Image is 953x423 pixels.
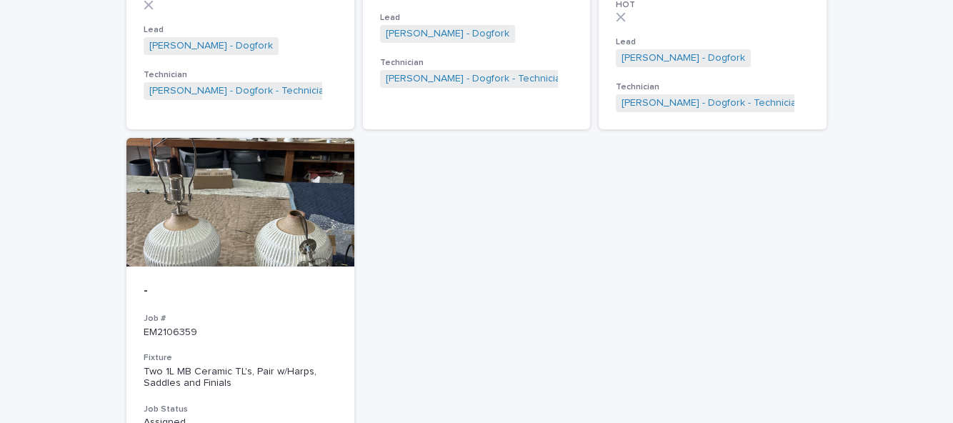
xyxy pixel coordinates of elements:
h3: Job Status [144,404,337,415]
a: [PERSON_NAME] - Dogfork - Technician [386,73,567,85]
h3: Lead [144,24,337,36]
h3: Technician [380,57,574,69]
p: - [144,284,337,299]
h3: Technician [616,81,809,93]
h3: Fixture [144,352,337,364]
a: [PERSON_NAME] - Dogfork - Technician [622,97,802,109]
p: EM2106359 [144,327,337,339]
h3: Job # [144,313,337,324]
h3: Technician [144,69,337,81]
a: [PERSON_NAME] - Dogfork - Technician [149,85,330,97]
a: [PERSON_NAME] - Dogfork [622,52,745,64]
h3: Lead [616,36,809,48]
a: [PERSON_NAME] - Dogfork [149,40,273,52]
div: Two 1L MB Ceramic TL's, Pair w/Harps, Saddles and Finials [144,366,337,390]
a: [PERSON_NAME] - Dogfork [386,28,509,40]
h3: Lead [380,12,574,24]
